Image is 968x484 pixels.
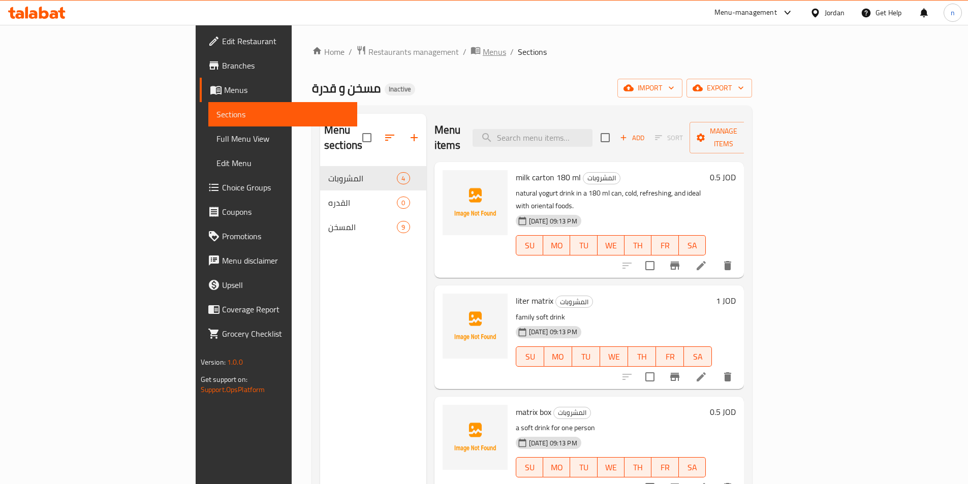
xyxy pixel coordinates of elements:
span: n [951,7,955,18]
button: SU [516,235,543,255]
span: Coverage Report [222,303,349,315]
span: Select section [595,127,616,148]
span: SA [683,238,702,253]
span: SU [520,238,539,253]
span: liter matrix [516,293,553,308]
span: 0 [397,198,409,208]
button: MO [543,235,570,255]
p: family soft drink [516,311,712,324]
img: matrix box [443,405,508,470]
div: المشروبات4 [320,166,426,190]
div: المشروبات [555,296,593,308]
h6: 1 JOD [716,294,736,308]
div: items [397,172,410,184]
span: FR [655,460,674,475]
button: FR [651,235,678,255]
button: import [617,79,682,98]
span: 4 [397,174,409,183]
span: Sort sections [378,125,402,150]
span: [DATE] 09:13 PM [525,216,581,226]
div: items [397,197,410,209]
div: Inactive [385,83,415,95]
button: WE [598,235,624,255]
button: export [686,79,752,98]
span: Branches [222,59,349,72]
a: Edit menu item [695,260,707,272]
input: search [473,129,592,147]
span: MO [547,238,566,253]
a: Restaurants management [356,45,459,58]
h2: Menu items [434,122,461,153]
nav: Menu sections [320,162,426,243]
button: Add [616,130,648,146]
span: TH [632,349,652,364]
button: SA [679,457,706,477]
p: a soft drink for one person [516,422,706,434]
span: milk carton 180 ml [516,170,581,185]
div: المسخن9 [320,215,426,239]
a: Edit Restaurant [200,29,357,53]
div: items [397,221,410,233]
span: WE [604,349,624,364]
a: Edit menu item [695,371,707,383]
span: المشروبات [328,172,397,184]
span: Version: [201,356,226,369]
a: Coverage Report [200,297,357,321]
button: Branch-specific-item [663,253,687,278]
span: WE [602,460,620,475]
button: TH [624,457,651,477]
span: Promotions [222,230,349,242]
div: المسخن [328,221,397,233]
span: Grocery Checklist [222,328,349,340]
span: Select section first [648,130,690,146]
span: Add [618,132,646,144]
div: Menu-management [714,7,777,19]
h6: 0.5 JOD [710,170,736,184]
a: Promotions [200,224,357,248]
span: Inactive [385,85,415,93]
span: Edit Menu [216,157,349,169]
span: Select all sections [356,127,378,148]
nav: breadcrumb [312,45,752,58]
span: Sections [216,108,349,120]
span: import [626,82,674,94]
span: TU [574,238,593,253]
button: TU [570,457,597,477]
span: Get support on: [201,373,247,386]
button: delete [715,253,740,278]
span: FR [660,349,680,364]
span: Add item [616,130,648,146]
button: TH [628,346,656,367]
a: Upsell [200,273,357,297]
h6: 0.5 JOD [710,405,736,419]
span: مسخن و قدرة [312,77,381,100]
button: Add section [402,125,426,150]
img: liter matrix [443,294,508,359]
button: FR [656,346,684,367]
span: Upsell [222,279,349,291]
span: Restaurants management [368,46,459,58]
span: Full Menu View [216,133,349,145]
a: Sections [208,102,357,126]
li: / [463,46,466,58]
p: natural yogurt drink in a 180 ml can, cold, refreshing, and ideal with oriental foods. [516,187,706,212]
button: delete [715,365,740,389]
a: Full Menu View [208,126,357,151]
a: Menu disclaimer [200,248,357,273]
button: WE [598,457,624,477]
a: Coupons [200,200,357,224]
span: SA [688,349,708,364]
div: Jordan [825,7,845,18]
span: SA [683,460,702,475]
span: TH [629,238,647,253]
img: milk carton 180 ml [443,170,508,235]
span: Menus [483,46,506,58]
span: Menu disclaimer [222,254,349,267]
span: TH [629,460,647,475]
span: matrix box [516,404,551,420]
button: FR [651,457,678,477]
a: Menus [200,78,357,102]
button: TU [572,346,600,367]
span: Select to update [639,366,661,388]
